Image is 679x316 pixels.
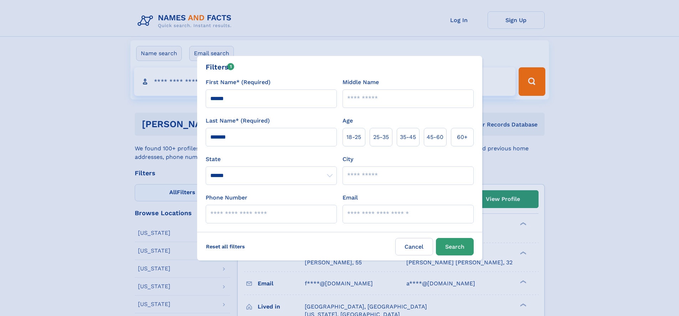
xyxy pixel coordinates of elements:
div: Filters [206,62,235,72]
label: City [343,155,353,164]
label: Email [343,193,358,202]
span: 45‑60 [427,133,443,141]
button: Search [436,238,474,255]
label: Last Name* (Required) [206,116,270,125]
span: 18‑25 [346,133,361,141]
span: 25‑35 [373,133,389,141]
label: Cancel [395,238,433,255]
label: Phone Number [206,193,247,202]
label: Age [343,116,353,125]
label: First Name* (Required) [206,78,271,87]
label: Middle Name [343,78,379,87]
span: 60+ [457,133,468,141]
label: Reset all filters [201,238,250,255]
span: 35‑45 [400,133,416,141]
label: State [206,155,337,164]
